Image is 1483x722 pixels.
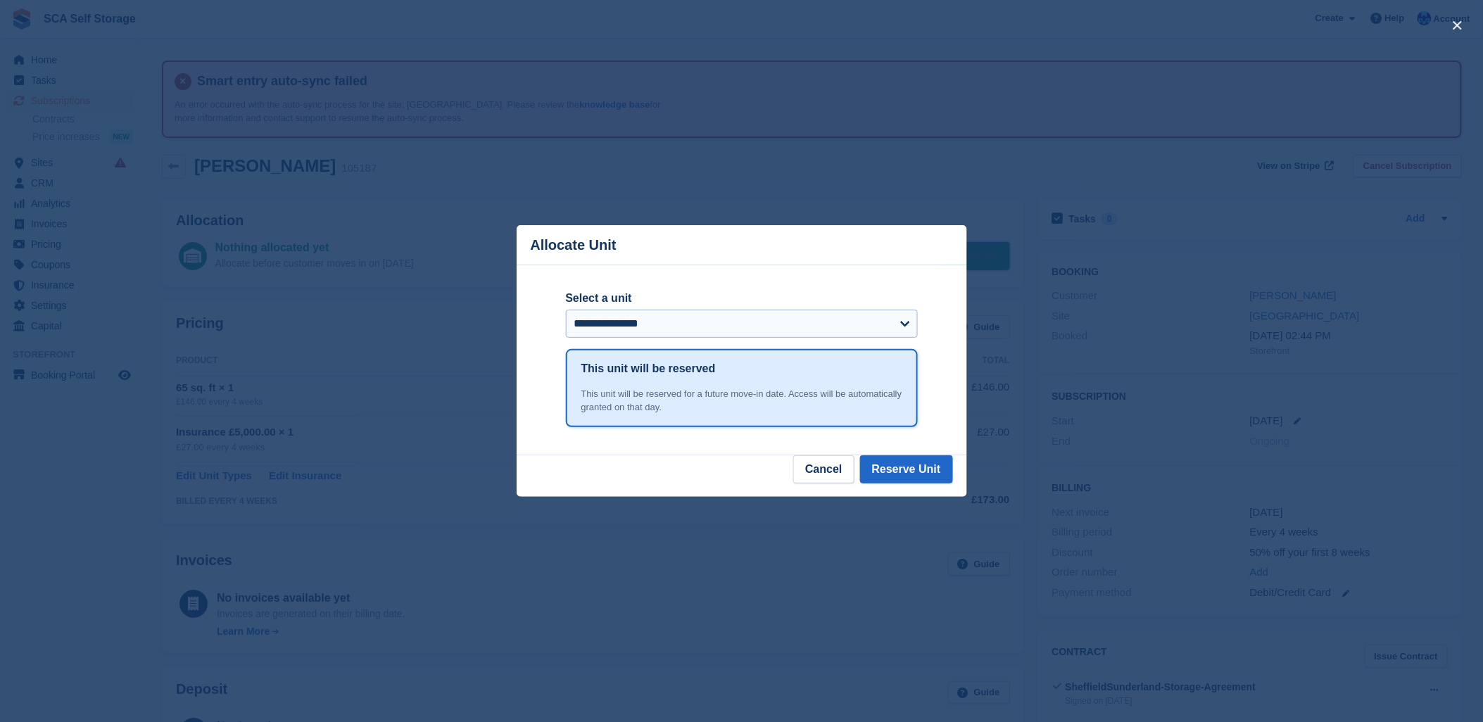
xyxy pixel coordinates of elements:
[566,290,918,307] label: Select a unit
[581,360,716,377] h1: This unit will be reserved
[793,455,854,483] button: Cancel
[581,387,902,414] div: This unit will be reserved for a future move-in date. Access will be automatically granted on tha...
[531,237,617,253] p: Allocate Unit
[860,455,953,483] button: Reserve Unit
[1446,14,1469,37] button: close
